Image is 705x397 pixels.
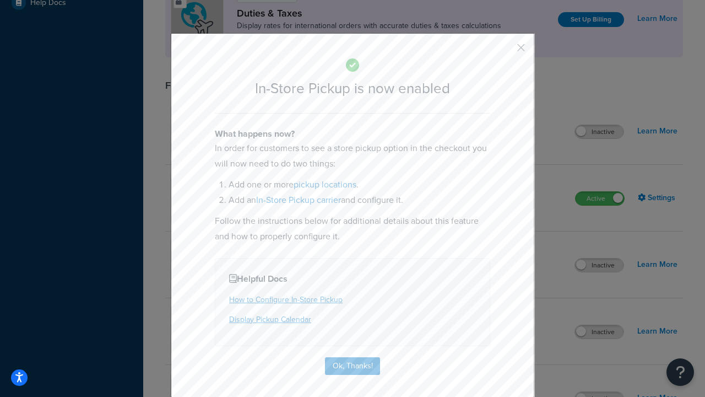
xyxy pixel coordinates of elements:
h4: What happens now? [215,127,490,141]
p: In order for customers to see a store pickup option in the checkout you will now need to do two t... [215,141,490,171]
a: pickup locations [294,178,356,191]
a: Display Pickup Calendar [229,314,311,325]
li: Add an and configure it. [229,192,490,208]
p: Follow the instructions below for additional details about this feature and how to properly confi... [215,213,490,244]
li: Add one or more . [229,177,490,192]
h4: Helpful Docs [229,272,476,286]
h2: In-Store Pickup is now enabled [215,81,490,96]
a: How to Configure In-Store Pickup [229,294,343,305]
a: In-Store Pickup carrier [256,194,341,206]
button: Ok, Thanks! [325,357,380,375]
